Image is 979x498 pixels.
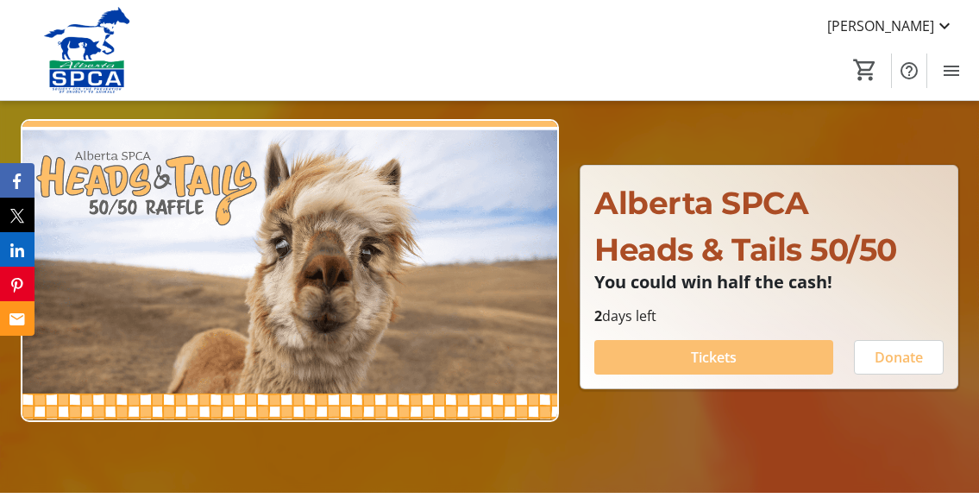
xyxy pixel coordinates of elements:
[850,54,881,85] button: Cart
[594,230,897,268] span: Heads & Tails 50/50
[594,306,944,326] p: days left
[21,119,559,422] img: Campaign CTA Media Photo
[594,184,808,222] span: Alberta SPCA
[594,306,602,325] span: 2
[854,340,944,375] button: Donate
[10,7,164,93] img: Alberta SPCA's Logo
[892,54,926,88] button: Help
[875,347,923,368] span: Donate
[827,16,934,36] span: [PERSON_NAME]
[691,347,737,368] span: Tickets
[813,12,969,40] button: [PERSON_NAME]
[934,54,969,88] button: Menu
[594,340,833,375] button: Tickets
[594,273,944,292] p: You could win half the cash!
